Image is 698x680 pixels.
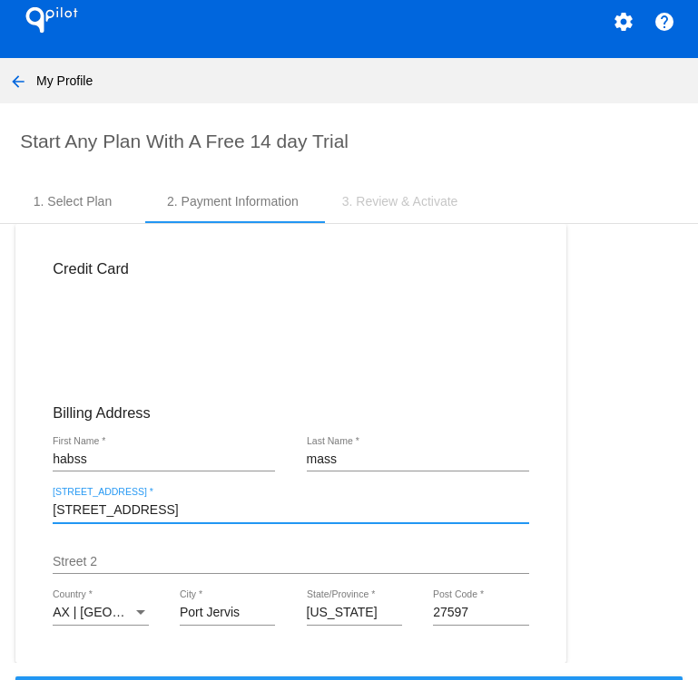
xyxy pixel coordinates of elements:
input: State/Province * [307,606,402,620]
h3: Credit Card [53,260,528,277]
input: City * [180,606,275,620]
input: Post Code * [433,606,528,620]
input: Street 1 * [53,503,528,518]
h1: QPilot [15,2,88,38]
input: Street 2 [53,555,528,569]
mat-icon: help [654,11,675,33]
span: AX | [GEOGRAPHIC_DATA] [53,605,212,619]
h3: Billing Address [53,404,528,422]
mat-icon: settings [613,11,634,33]
mat-icon: arrow_back [7,71,29,92]
mat-select: Country * [53,606,148,620]
div: 1. Select Plan [34,194,112,209]
input: Last Name * [307,452,529,467]
div: 2. Payment Information [167,194,299,209]
h2: Start Any Plan With A Free 14 day Trial [20,131,683,152]
input: First Name * [53,452,275,467]
div: 3. Review & Activate [342,194,458,209]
